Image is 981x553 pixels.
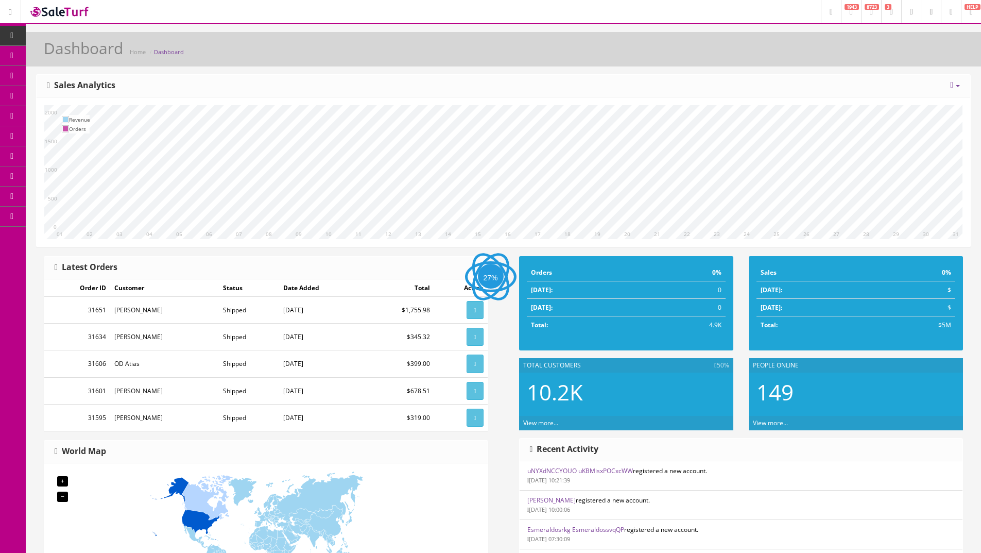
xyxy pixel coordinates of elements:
[845,4,859,10] span: 1943
[714,361,729,370] span: 50%
[885,4,891,10] span: 3
[279,324,364,350] td: [DATE]
[364,350,434,377] td: $399.00
[756,380,955,404] h2: 149
[530,445,599,454] h3: Recent Activity
[761,303,782,312] strong: [DATE]:
[219,404,279,431] td: Shipped
[69,115,90,124] td: Revenue
[364,297,434,324] td: $1,755.98
[753,418,788,427] a: View more...
[44,279,110,297] td: Order ID
[520,520,963,549] li: registered a new account.
[531,286,553,294] strong: [DATE]:
[279,377,364,404] td: [DATE]
[527,466,633,475] a: uNYXdNCCYOUO uKBMisxPOCxcWW
[44,324,110,350] td: 31634
[644,281,726,299] td: 0
[761,321,778,329] strong: Total:
[364,404,434,431] td: $319.00
[44,40,123,57] h1: Dashboard
[47,81,115,90] h3: Sales Analytics
[865,4,879,10] span: 8723
[279,404,364,431] td: [DATE]
[130,48,146,56] a: Home
[57,492,68,502] div: −
[434,279,488,297] td: Action
[110,350,219,377] td: OD Atias
[279,350,364,377] td: [DATE]
[364,324,434,350] td: $345.32
[527,506,571,513] small: [DATE] 10:00:06
[527,476,571,484] small: [DATE] 10:21:39
[110,297,219,324] td: [PERSON_NAME]
[219,279,279,297] td: Status
[110,404,219,431] td: [PERSON_NAME]
[55,447,106,456] h3: World Map
[527,535,571,543] small: [DATE] 07:30:09
[519,358,733,373] div: Total Customers
[44,377,110,404] td: 31601
[219,377,279,404] td: Shipped
[523,418,558,427] a: View more...
[219,297,279,324] td: Shipped
[873,299,955,316] td: $
[527,380,726,404] h2: 10.2K
[69,124,90,133] td: Orders
[364,279,434,297] td: Total
[644,299,726,316] td: 0
[44,404,110,431] td: 31595
[520,490,963,520] li: registered a new account.
[527,496,576,505] a: [PERSON_NAME]
[279,297,364,324] td: [DATE]
[110,279,219,297] td: Customer
[520,461,963,491] li: registered a new account.
[531,321,548,329] strong: Total:
[55,263,117,272] h3: Latest Orders
[154,48,184,56] a: Dashboard
[44,350,110,377] td: 31606
[219,324,279,350] td: Shipped
[644,316,726,334] td: 4.9K
[873,281,955,299] td: $
[761,286,782,294] strong: [DATE]:
[110,377,219,404] td: [PERSON_NAME]
[29,5,91,19] img: SaleTurf
[644,264,726,281] td: 0%
[527,264,645,281] td: Orders
[873,316,955,334] td: $5M
[44,297,110,324] td: 31651
[57,476,68,487] div: +
[364,377,434,404] td: $678.51
[219,350,279,377] td: Shipped
[110,324,219,350] td: [PERSON_NAME]
[965,4,980,10] span: HELP
[749,358,963,373] div: People Online
[279,279,364,297] td: Date Added
[756,264,873,281] td: Sales
[531,303,553,312] strong: [DATE]:
[527,525,624,534] a: Esmeraldosrkg EsmeraldossvqQP
[873,264,955,281] td: 0%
